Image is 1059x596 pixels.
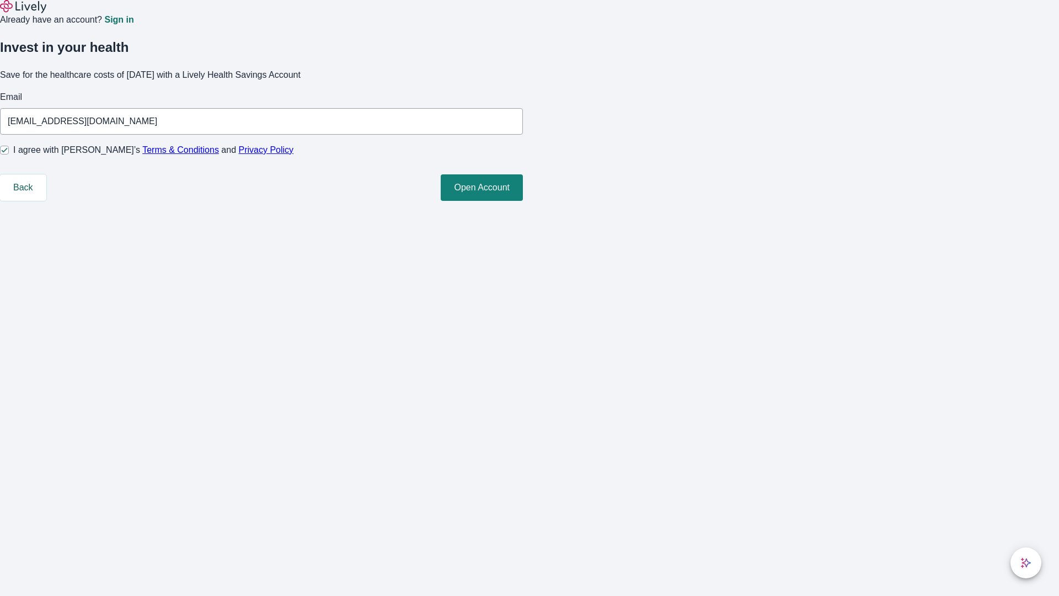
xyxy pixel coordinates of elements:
button: chat [1010,547,1041,578]
button: Open Account [441,174,523,201]
span: I agree with [PERSON_NAME]’s and [13,143,293,157]
svg: Lively AI Assistant [1020,557,1031,568]
a: Sign in [104,15,133,24]
a: Terms & Conditions [142,145,219,155]
a: Privacy Policy [239,145,294,155]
